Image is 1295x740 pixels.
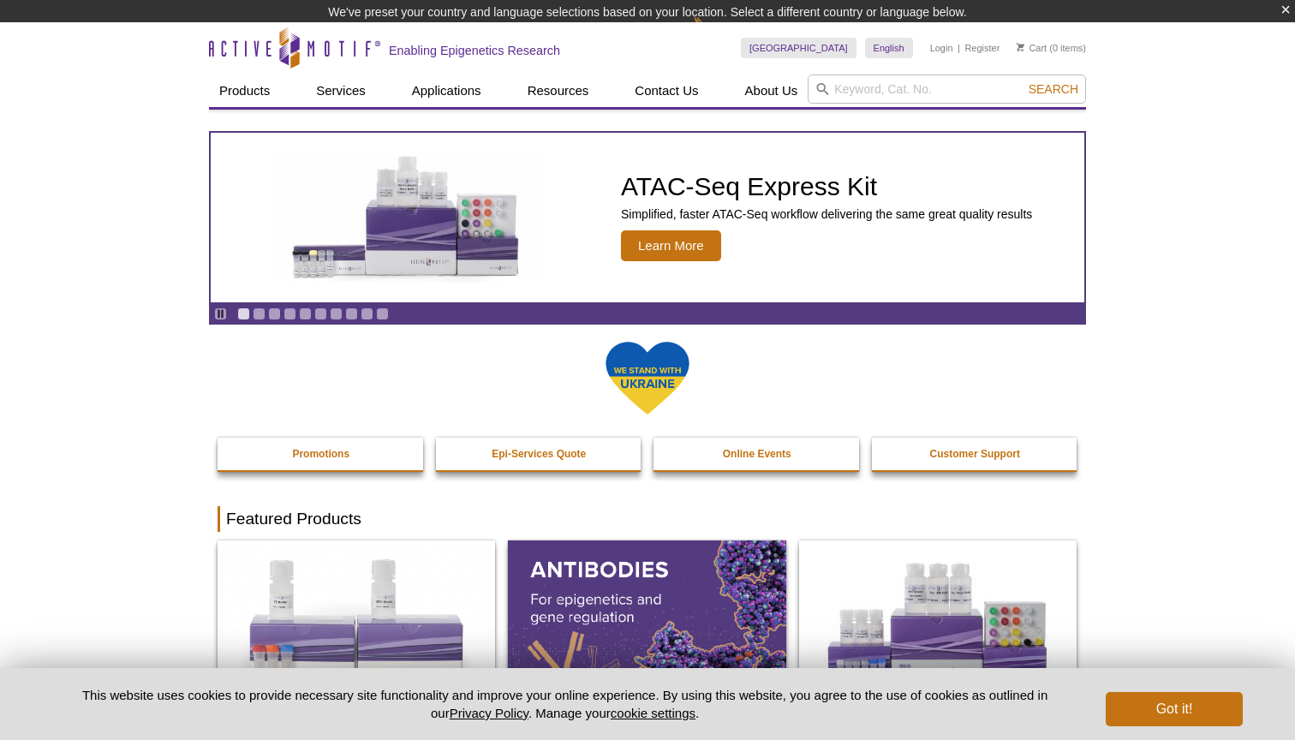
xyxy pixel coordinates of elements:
[253,307,266,320] a: Go to slide 2
[1106,692,1243,726] button: Got it!
[799,540,1077,708] img: CUT&Tag-IT® Express Assay Kit
[621,206,1032,222] p: Simplified, faster ATAC-Seq workflow delivering the same great quality results
[299,307,312,320] a: Go to slide 5
[266,152,549,283] img: ATAC-Seq Express Kit
[389,43,560,58] h2: Enabling Epigenetics Research
[1017,43,1024,51] img: Your Cart
[508,540,785,708] img: All Antibodies
[330,307,343,320] a: Go to slide 7
[306,75,376,107] a: Services
[292,448,349,460] strong: Promotions
[211,133,1084,302] a: ATAC-Seq Express Kit ATAC-Seq Express Kit Simplified, faster ATAC-Seq workflow delivering the sam...
[345,307,358,320] a: Go to slide 8
[517,75,600,107] a: Resources
[237,307,250,320] a: Go to slide 1
[621,174,1032,200] h2: ATAC-Seq Express Kit
[958,38,960,58] li: |
[314,307,327,320] a: Go to slide 6
[283,307,296,320] a: Go to slide 4
[964,42,1000,54] a: Register
[930,448,1020,460] strong: Customer Support
[1017,42,1047,54] a: Cart
[268,307,281,320] a: Go to slide 3
[611,706,695,720] button: cookie settings
[872,438,1079,470] a: Customer Support
[436,438,643,470] a: Epi-Services Quote
[218,540,495,708] img: DNA Library Prep Kit for Illumina
[218,438,425,470] a: Promotions
[1029,82,1078,96] span: Search
[209,75,280,107] a: Products
[52,686,1077,722] p: This website uses cookies to provide necessary site functionality and improve your online experie...
[741,38,856,58] a: [GEOGRAPHIC_DATA]
[1023,81,1083,97] button: Search
[808,75,1086,104] input: Keyword, Cat. No.
[653,438,861,470] a: Online Events
[450,706,528,720] a: Privacy Policy
[605,340,690,416] img: We Stand With Ukraine
[492,448,586,460] strong: Epi-Services Quote
[376,307,389,320] a: Go to slide 10
[621,230,721,261] span: Learn More
[211,133,1084,302] article: ATAC-Seq Express Kit
[723,448,791,460] strong: Online Events
[735,75,809,107] a: About Us
[1017,38,1086,58] li: (0 items)
[402,75,492,107] a: Applications
[214,307,227,320] a: Toggle autoplay
[624,75,708,107] a: Contact Us
[218,506,1077,532] h2: Featured Products
[361,307,373,320] a: Go to slide 9
[865,38,913,58] a: English
[930,42,953,54] a: Login
[693,13,738,53] img: Change Here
